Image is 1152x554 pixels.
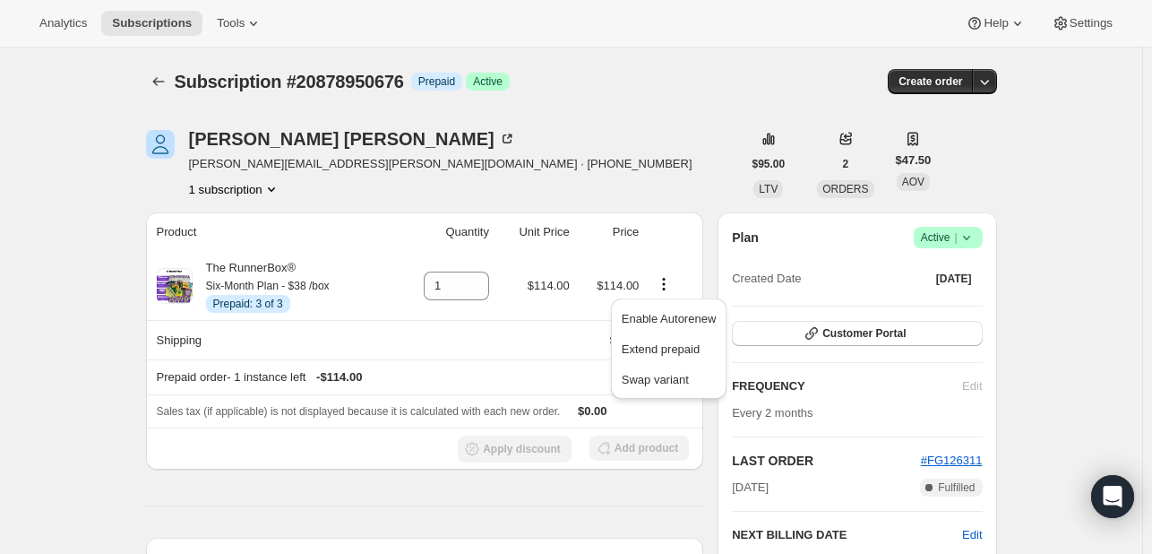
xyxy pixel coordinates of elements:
button: Enable Autorenew [616,304,722,333]
span: Extend prepaid [622,342,700,356]
span: Active [921,229,976,247]
button: Help [955,11,1036,36]
span: [PERSON_NAME][EMAIL_ADDRESS][PERSON_NAME][DOMAIN_NAME] · [PHONE_NUMBER] [189,155,692,173]
button: Edit [962,526,982,544]
th: Unit Price [494,212,575,252]
span: Subscriptions [112,16,192,30]
button: Tools [206,11,273,36]
span: Enable Autorenew [622,312,717,325]
th: Shipping [146,320,395,359]
button: Create order [888,69,973,94]
button: 2 [832,151,860,177]
span: Created Date [732,270,801,288]
div: Prepaid order - 1 instance left [157,368,640,386]
button: Swap variant [616,365,722,394]
div: Open Intercom Messenger [1091,475,1134,518]
span: $95.00 [752,157,786,171]
button: Product actions [649,274,678,294]
span: Settings [1070,16,1113,30]
span: $114.00 [528,279,570,292]
button: $95.00 [742,151,796,177]
h2: Plan [732,229,759,247]
span: $47.50 [896,151,932,169]
span: AOV [902,176,924,188]
span: Fulfilled [938,480,975,495]
span: [DATE] [732,479,769,497]
span: LTV [759,183,778,195]
small: Six-Month Plan - $38 /box [206,280,330,292]
span: Every 2 months [732,406,812,420]
span: Active [473,74,503,89]
span: [DATE] [936,272,972,286]
span: Prepaid: 3 of 3 [213,297,283,311]
span: Help [984,16,1008,30]
span: 2 [843,157,849,171]
span: Tools [217,16,245,30]
span: Create order [898,74,962,89]
button: Subscriptions [146,69,171,94]
span: Prepaid [418,74,455,89]
button: Subscriptions [101,11,202,36]
button: Extend prepaid [616,334,722,363]
span: Customer Portal [822,326,906,341]
img: product img [157,268,193,304]
th: Quantity [394,212,494,252]
button: Settings [1041,11,1123,36]
span: Suzanne Bernstein [146,130,175,159]
th: Price [575,212,645,252]
span: $0.00 [578,404,607,418]
h2: FREQUENCY [732,377,962,395]
span: - $114.00 [316,368,362,386]
h2: LAST ORDER [732,452,921,470]
span: Analytics [39,16,87,30]
button: #FG126311 [921,452,983,470]
span: Subscription #20878950676 [175,72,404,91]
th: Product [146,212,395,252]
div: [PERSON_NAME] [PERSON_NAME] [189,130,516,148]
span: $114.00 [597,279,639,292]
div: The RunnerBox® [193,259,330,313]
button: Analytics [29,11,98,36]
span: ORDERS [822,183,868,195]
span: Sales tax (if applicable) is not displayed because it is calculated with each new order. [157,405,561,418]
span: | [954,230,957,245]
a: #FG126311 [921,454,983,467]
button: [DATE] [925,266,983,291]
button: Product actions [189,180,280,198]
button: Customer Portal [732,321,982,346]
span: Swap variant [622,373,689,386]
h2: NEXT BILLING DATE [732,526,962,544]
